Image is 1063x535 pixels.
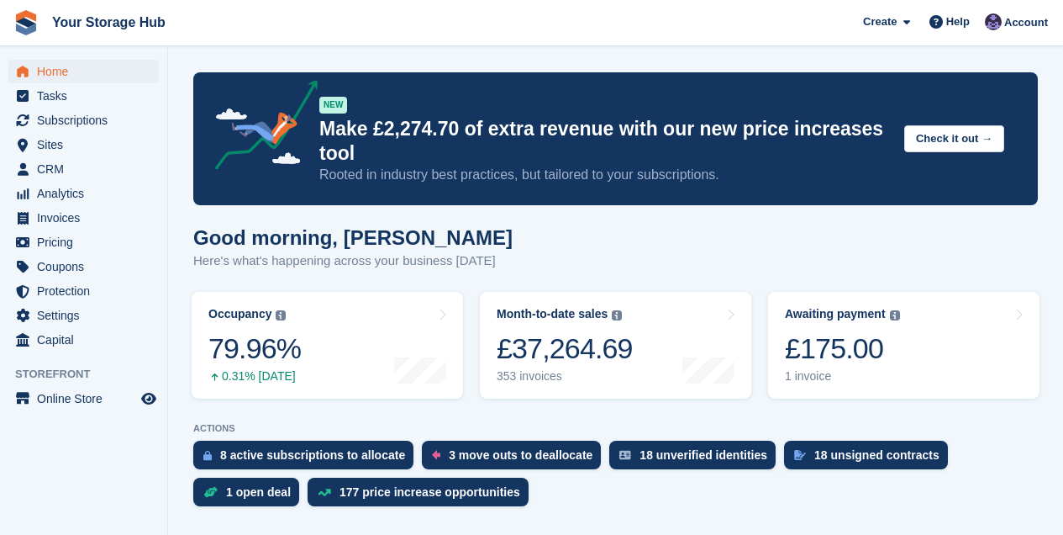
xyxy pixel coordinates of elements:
[276,310,286,320] img: icon-info-grey-7440780725fd019a000dd9b08b2336e03edf1995a4989e88bcd33f0948082b44.svg
[201,80,318,176] img: price-adjustments-announcement-icon-8257ccfd72463d97f412b2fc003d46551f7dbcb40ab6d574587a9cd5c0d94...
[192,292,463,399] a: Occupancy 79.96% 0.31% [DATE]
[37,157,138,181] span: CRM
[890,310,900,320] img: icon-info-grey-7440780725fd019a000dd9b08b2336e03edf1995a4989e88bcd33f0948082b44.svg
[37,133,138,156] span: Sites
[612,310,622,320] img: icon-info-grey-7440780725fd019a000dd9b08b2336e03edf1995a4989e88bcd33f0948082b44.svg
[319,166,891,184] p: Rooted in industry best practices, but tailored to your subscriptions.
[8,255,159,278] a: menu
[785,331,900,366] div: £175.00
[768,292,1039,399] a: Awaiting payment £175.00 1 invoice
[946,13,970,30] span: Help
[45,8,172,36] a: Your Storage Hub
[985,13,1002,30] img: Liam Beddard
[814,448,939,462] div: 18 unsigned contracts
[308,478,537,515] a: 177 price increase opportunities
[208,307,271,321] div: Occupancy
[8,157,159,181] a: menu
[8,109,159,132] a: menu
[193,441,422,478] a: 8 active subscriptions to allocate
[497,307,608,321] div: Month-to-date sales
[226,485,291,499] div: 1 open deal
[203,450,212,461] img: active_subscription_to_allocate_icon-d502201f5373d7db506a760aba3b589e785aa758c864c3986d89f69b8ff3...
[15,366,167,383] span: Storefront
[422,441,609,478] a: 3 move outs to deallocate
[8,328,159,352] a: menu
[37,230,138,254] span: Pricing
[8,230,159,254] a: menu
[794,450,806,460] img: contract_signature_icon-13c848040528278c33f63329250d36e43548de30e8caae1d1a13099fd9432cc5.svg
[497,331,633,366] div: £37,264.69
[8,84,159,108] a: menu
[37,109,138,132] span: Subscriptions
[319,117,891,166] p: Make £2,274.70 of extra revenue with our new price increases tool
[8,182,159,205] a: menu
[339,485,520,499] div: 177 price increase opportunities
[37,206,138,230] span: Invoices
[37,328,138,352] span: Capital
[8,279,159,303] a: menu
[37,387,138,411] span: Online Store
[193,423,1038,434] p: ACTIONS
[904,125,1004,153] button: Check it out →
[449,448,592,462] div: 3 move outs to deallocate
[480,292,751,399] a: Month-to-date sales £37,264.69 353 invoices
[37,84,138,108] span: Tasks
[37,182,138,205] span: Analytics
[37,255,138,278] span: Coupons
[193,478,308,515] a: 1 open deal
[203,486,218,498] img: deal-1b604bf984904fb50ccaf53a9ad4b4a5d6e5aea283cecdc64d6e3604feb123c2.svg
[609,441,784,478] a: 18 unverified identities
[319,97,347,114] div: NEW
[37,60,138,83] span: Home
[863,13,897,30] span: Create
[13,10,39,35] img: stora-icon-8386f47178a22dfd0bd8f6a31ec36ba5ce8667c1dd55bd0f319d3a0aa187defe.svg
[8,133,159,156] a: menu
[785,369,900,384] div: 1 invoice
[1004,14,1048,31] span: Account
[8,60,159,83] a: menu
[208,369,301,384] div: 0.31% [DATE]
[619,450,631,460] img: verify_identity-adf6edd0f0f0b5bbfe63781bf79b02c33cf7c696d77639b501bdc392416b5a36.svg
[497,369,633,384] div: 353 invoices
[785,307,886,321] div: Awaiting payment
[784,441,956,478] a: 18 unsigned contracts
[139,389,159,409] a: Preview store
[8,387,159,411] a: menu
[193,226,513,249] h1: Good morning, [PERSON_NAME]
[208,331,301,366] div: 79.96%
[37,279,138,303] span: Protection
[193,252,513,271] p: Here's what's happening across your business [DATE]
[639,448,767,462] div: 18 unverified identities
[8,304,159,327] a: menu
[432,450,440,460] img: move_outs_to_deallocate_icon-f764333ba52eb49d3ac5e1228854f67142a1ed5810a6f6cc68b1a99e826820c5.svg
[220,448,405,462] div: 8 active subscriptions to allocate
[8,206,159,230] a: menu
[318,489,331,496] img: price_increase_opportunities-93ffe204e8149a01c8c9dc8f82e8f89637d9d84a8eef4429ea346261dce0b2c0.svg
[37,304,138,327] span: Settings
